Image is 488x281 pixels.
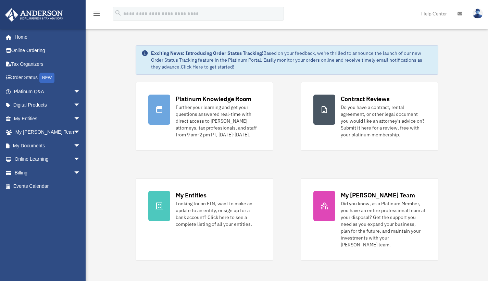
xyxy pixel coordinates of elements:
a: Online Learningarrow_drop_down [5,152,91,166]
a: Billingarrow_drop_down [5,166,91,180]
span: arrow_drop_down [74,166,87,180]
i: menu [92,10,101,18]
a: My Entitiesarrow_drop_down [5,112,91,125]
a: Platinum Knowledge Room Further your learning and get your questions answered real-time with dire... [136,82,273,151]
div: Do you have a contract, rental agreement, or other legal document you would like an attorney's ad... [341,104,426,138]
a: My [PERSON_NAME] Teamarrow_drop_down [5,125,91,139]
a: Tax Organizers [5,57,91,71]
strong: Exciting News: Introducing Order Status Tracking! [151,50,263,56]
div: Further your learning and get your questions answered real-time with direct access to [PERSON_NAM... [176,104,261,138]
div: Platinum Knowledge Room [176,95,252,103]
a: Events Calendar [5,180,91,193]
a: Digital Productsarrow_drop_down [5,98,91,112]
a: menu [92,12,101,18]
span: arrow_drop_down [74,112,87,126]
a: Home [5,30,87,44]
a: My Documentsarrow_drop_down [5,139,91,152]
img: User Pic [473,9,483,19]
span: arrow_drop_down [74,139,87,153]
i: search [114,9,122,17]
div: My [PERSON_NAME] Team [341,191,415,199]
a: Contract Reviews Do you have a contract, rental agreement, or other legal document you would like... [301,82,438,151]
div: NEW [39,73,54,83]
div: Contract Reviews [341,95,390,103]
a: Order StatusNEW [5,71,91,85]
div: Did you know, as a Platinum Member, you have an entire professional team at your disposal? Get th... [341,200,426,248]
a: My Entities Looking for an EIN, want to make an update to an entity, or sign up for a bank accoun... [136,178,273,261]
span: arrow_drop_down [74,85,87,99]
div: My Entities [176,191,207,199]
img: Anderson Advisors Platinum Portal [3,8,65,22]
span: arrow_drop_down [74,125,87,139]
span: arrow_drop_down [74,152,87,167]
span: arrow_drop_down [74,98,87,112]
div: Looking for an EIN, want to make an update to an entity, or sign up for a bank account? Click her... [176,200,261,228]
a: Click Here to get started! [181,64,234,70]
a: Platinum Q&Aarrow_drop_down [5,85,91,98]
a: My [PERSON_NAME] Team Did you know, as a Platinum Member, you have an entire professional team at... [301,178,438,261]
a: Online Ordering [5,44,91,58]
div: Based on your feedback, we're thrilled to announce the launch of our new Order Status Tracking fe... [151,50,433,70]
